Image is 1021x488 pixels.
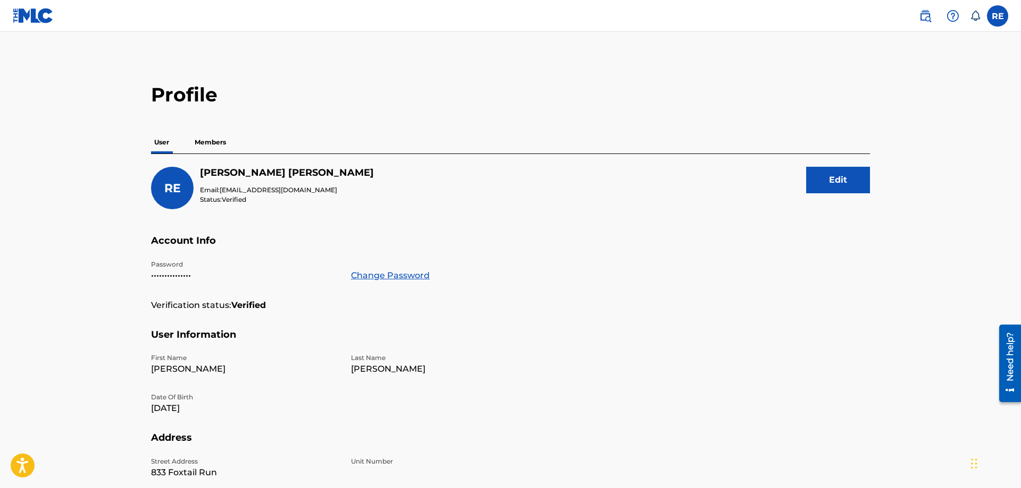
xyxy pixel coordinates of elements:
[806,167,870,193] button: Edit
[947,10,959,22] img: help
[200,195,374,204] p: Status:
[968,437,1021,488] iframe: Chat Widget
[13,8,54,23] img: MLC Logo
[151,466,338,479] p: 833 Foxtail Run
[164,181,181,195] span: RE
[151,235,870,260] h5: Account Info
[191,131,229,153] p: Members
[151,131,172,153] p: User
[970,11,981,21] div: Notifications
[151,402,338,415] p: [DATE]
[351,269,430,282] a: Change Password
[151,269,338,282] p: •••••••••••••••
[151,329,870,354] h5: User Information
[919,10,932,22] img: search
[351,363,538,375] p: [PERSON_NAME]
[151,457,338,466] p: Street Address
[942,5,964,27] div: Help
[351,353,538,363] p: Last Name
[151,299,231,312] p: Verification status:
[151,260,338,269] p: Password
[151,432,870,457] h5: Address
[222,195,246,203] span: Verified
[351,457,538,466] p: Unit Number
[915,5,936,27] a: Public Search
[151,392,338,402] p: Date Of Birth
[151,353,338,363] p: First Name
[200,167,374,179] h5: Roy Engram
[220,186,337,194] span: [EMAIL_ADDRESS][DOMAIN_NAME]
[971,448,977,480] div: Drag
[151,83,870,107] h2: Profile
[991,320,1021,408] iframe: Resource Center
[151,363,338,375] p: [PERSON_NAME]
[231,299,266,312] strong: Verified
[200,185,374,195] p: Email:
[987,5,1008,27] div: User Menu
